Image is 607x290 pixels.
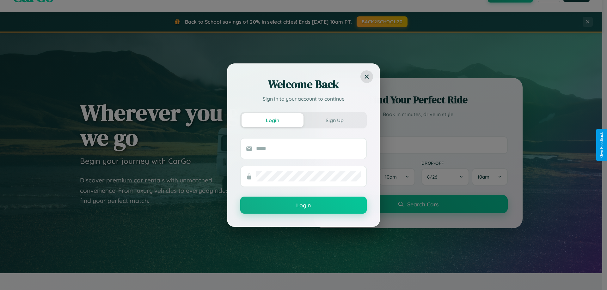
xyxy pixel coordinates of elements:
[240,197,367,214] button: Login
[599,132,604,158] div: Give Feedback
[303,113,365,127] button: Sign Up
[242,113,303,127] button: Login
[240,77,367,92] h2: Welcome Back
[240,95,367,103] p: Sign in to your account to continue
